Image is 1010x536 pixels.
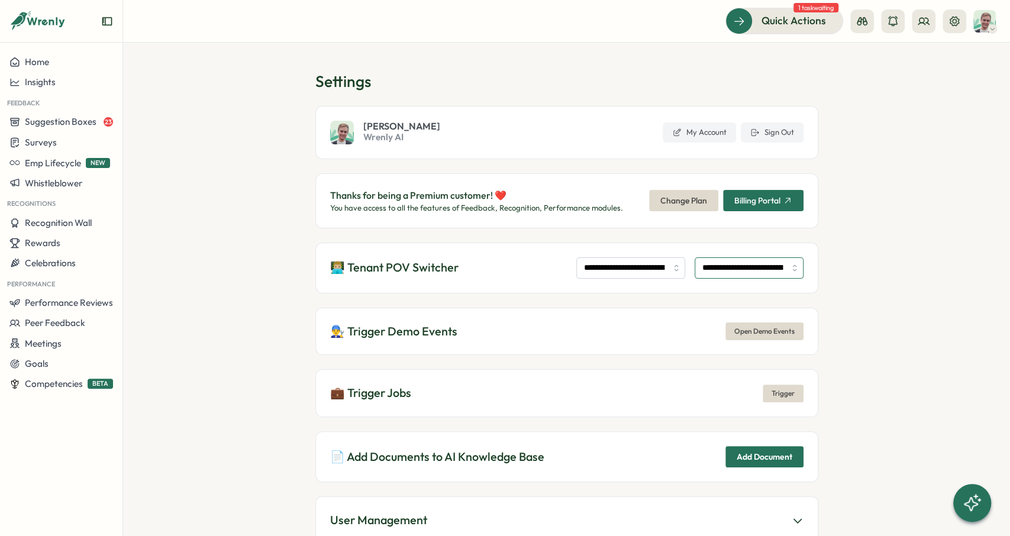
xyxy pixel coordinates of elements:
span: Add Document [737,447,792,467]
span: Wrenly AI [363,131,440,144]
span: Trigger [772,385,795,402]
span: My Account [686,127,727,138]
span: 1 task waiting [793,3,838,12]
span: Sign Out [764,127,794,138]
span: Home [25,56,49,67]
img: Matt Brooks [330,121,354,144]
p: 👨🏼‍💻 Tenant POV Switcher [330,259,459,277]
span: Surveys [25,137,57,148]
div: User Management [330,511,427,529]
p: You have access to all the features of Feedback, Recognition, Performance modules. [330,203,623,214]
button: Open Demo Events [725,322,804,340]
button: Change Plan [649,190,718,211]
span: Meetings [25,338,62,349]
p: 💼 Trigger Jobs [330,384,411,402]
span: [PERSON_NAME] [363,121,440,131]
img: Matt Brooks [973,10,996,33]
span: Recognition Wall [25,217,92,228]
span: Rewards [25,237,60,248]
span: Peer Feedback [25,317,85,328]
a: My Account [663,122,736,143]
p: Thanks for being a Premium customer! ❤️ [330,188,623,203]
span: Whistleblower [25,177,82,189]
span: 23 [104,117,113,127]
button: Quick Actions [725,8,843,34]
button: Add Document [725,446,804,467]
button: Sign Out [741,122,804,143]
span: Emp Lifecycle [25,157,81,169]
span: Insights [25,76,56,88]
span: Competencies [25,378,83,389]
h1: Settings [315,71,818,92]
button: Billing Portal [723,190,804,211]
button: Trigger [763,385,804,402]
span: Celebrations [25,257,76,269]
span: Goals [25,358,49,369]
span: Performance Reviews [25,297,113,308]
button: Expand sidebar [101,15,113,27]
span: Change Plan [660,190,707,211]
span: Open Demo Events [734,323,795,340]
span: Quick Actions [761,13,826,28]
span: Suggestion Boxes [25,116,96,127]
p: 📄 Add Documents to AI Knowledge Base [330,448,544,466]
span: Billing Portal [734,196,780,205]
span: NEW [86,158,110,168]
button: User Management [330,511,804,529]
p: 👨‍🔧 Trigger Demo Events [330,322,457,341]
span: BETA [88,379,113,389]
